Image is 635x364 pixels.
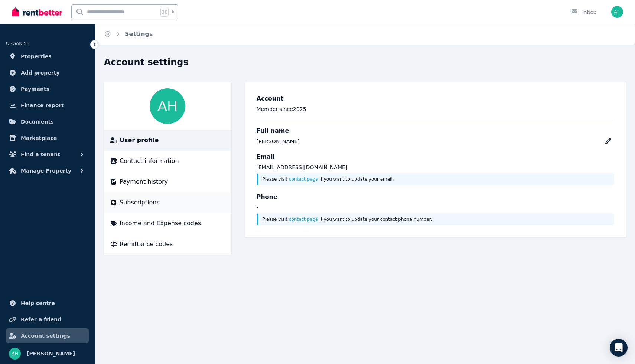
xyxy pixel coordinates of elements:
[263,176,610,182] p: Please visit if you want to update your email.
[120,157,179,165] span: Contact information
[611,6,623,18] img: Alexis Harris
[21,166,71,175] span: Manage Property
[257,164,615,171] p: [EMAIL_ADDRESS][DOMAIN_NAME]
[6,296,89,311] a: Help centre
[172,9,174,15] span: k
[110,177,225,186] a: Payment history
[110,157,225,165] a: Contact information
[21,85,49,94] span: Payments
[120,177,168,186] span: Payment history
[21,134,57,142] span: Marketplace
[110,136,225,145] a: User profile
[263,216,610,222] p: Please visit if you want to update your contact phone number.
[257,193,615,201] h3: Phone
[125,30,153,37] a: Settings
[21,299,55,308] span: Help centre
[6,98,89,113] a: Finance report
[289,177,318,182] a: contact page
[110,198,225,207] a: Subscriptions
[104,56,189,68] h1: Account settings
[120,136,159,145] span: User profile
[21,101,64,110] span: Finance report
[110,240,225,249] a: Remittance codes
[21,331,70,340] span: Account settings
[27,349,75,358] span: [PERSON_NAME]
[150,88,185,124] img: Alexis Harris
[257,94,615,103] h3: Account
[257,105,615,113] p: Member since 2025
[110,219,225,228] a: Income and Expense codes
[6,49,89,64] a: Properties
[21,315,61,324] span: Refer a friend
[9,348,21,360] img: Alexis Harris
[6,131,89,145] a: Marketplace
[6,41,29,46] span: ORGANISE
[120,240,173,249] span: Remittance codes
[610,339,628,357] div: Open Intercom Messenger
[21,117,54,126] span: Documents
[257,127,615,135] h3: Full name
[120,198,160,207] span: Subscriptions
[95,24,162,45] nav: Breadcrumb
[21,52,52,61] span: Properties
[257,138,300,145] div: [PERSON_NAME]
[6,65,89,80] a: Add property
[257,204,615,211] p: -
[257,153,615,161] h3: Email
[6,328,89,343] a: Account settings
[12,6,62,17] img: RentBetter
[570,9,596,16] div: Inbox
[6,312,89,327] a: Refer a friend
[6,163,89,178] button: Manage Property
[289,217,318,222] a: contact page
[6,82,89,96] a: Payments
[120,219,201,228] span: Income and Expense codes
[6,114,89,129] a: Documents
[21,68,60,77] span: Add property
[21,150,60,159] span: Find a tenant
[6,147,89,162] button: Find a tenant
